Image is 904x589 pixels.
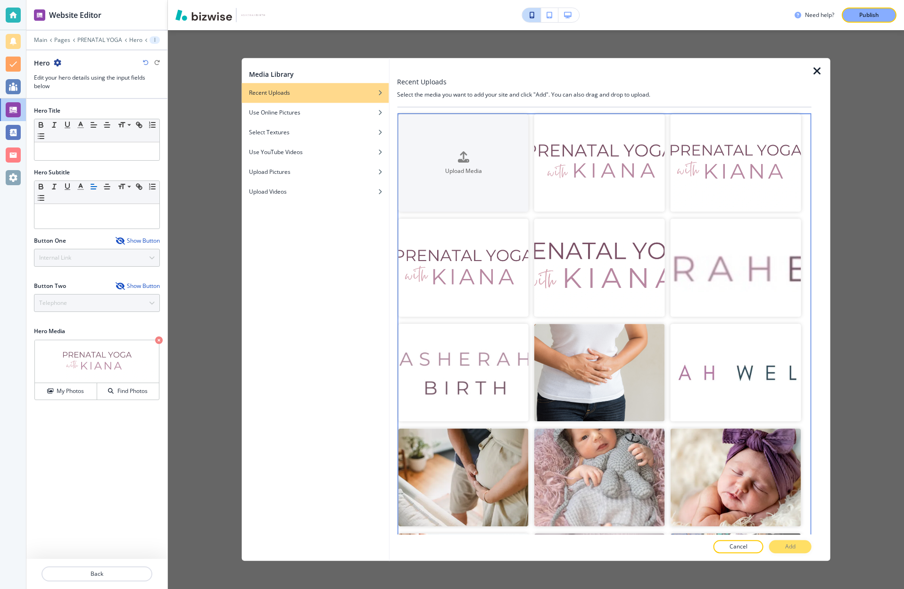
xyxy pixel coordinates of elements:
[116,282,160,290] button: Show Button
[34,74,160,90] h3: Edit your hero details using the input fields below
[842,8,896,23] button: Publish
[241,123,389,142] button: Select Textures
[713,540,763,554] button: Cancel
[49,9,101,21] h2: Website Editor
[241,182,389,202] button: Upload Videos
[249,168,290,176] h4: Upload Pictures
[241,83,389,103] button: Recent Uploads
[249,148,303,156] h4: Use YouTube Videos
[154,37,155,43] p: Hero
[77,37,122,43] button: PRENATAL YOGA
[34,168,70,177] h2: Hero Subtitle
[241,12,266,18] img: Your Logo
[175,9,232,21] img: Bizwise Logo
[34,9,45,21] img: editor icon
[129,37,142,43] button: Hero
[97,383,159,400] button: Find Photos
[42,570,151,578] p: Back
[859,11,879,19] p: Publish
[34,37,47,43] button: Main
[149,36,160,44] button: Hero
[54,37,70,43] button: Pages
[116,237,160,245] button: Show Button
[397,90,812,99] h4: Select the media you want to add your site and click "Add". You can also drag and drop to upload.
[34,106,60,115] h2: Hero Title
[41,566,152,581] button: Back
[397,77,447,87] h3: Recent Uploads
[57,387,84,395] h4: My Photos
[249,89,290,97] h4: Recent Uploads
[398,114,529,212] button: Upload Media
[249,69,294,79] h2: Media Library
[117,387,148,395] h4: Find Photos
[34,282,66,290] h2: Button Two
[34,339,160,401] div: My PhotosFind Photos
[241,142,389,162] button: Use YouTube Videos
[241,162,389,182] button: Upload Pictures
[34,327,160,335] h2: Hero Media
[249,108,300,117] h4: Use Online Pictures
[35,383,97,400] button: My Photos
[730,543,747,551] p: Cancel
[34,237,66,245] h2: Button One
[241,103,389,123] button: Use Online Pictures
[805,11,834,19] h3: Need help?
[398,166,529,175] h4: Upload Media
[34,58,50,68] h2: Hero
[249,188,287,196] h4: Upload Videos
[249,128,290,137] h4: Select Textures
